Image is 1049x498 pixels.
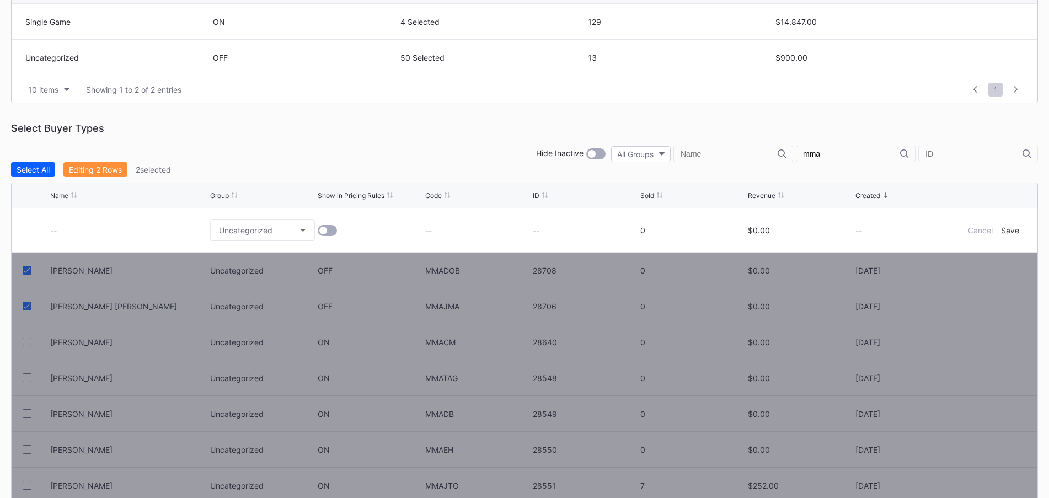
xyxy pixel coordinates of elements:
div: Sold [640,191,654,200]
div: OFF [213,53,398,62]
div: Showing 1 to 2 of 2 entries [86,85,181,94]
button: Editing 2 Rows [63,162,127,177]
div: ON [213,17,398,26]
div: Name [50,191,68,200]
div: -- [50,226,207,235]
div: -- [533,226,638,235]
div: Show in Pricing Rules [318,191,384,200]
div: Editing 2 Rows [69,165,122,174]
div: 13 [588,53,773,62]
div: $14,847.00 [775,17,960,26]
div: Cancel [968,226,993,235]
div: Created [855,191,880,200]
div: Code [425,191,442,200]
button: Select All [11,162,55,177]
div: ID [533,191,539,200]
div: $0.00 [748,226,853,235]
span: 1 [988,83,1003,97]
div: Uncategorized [25,53,210,62]
input: Name [681,149,778,158]
input: Code [803,149,900,158]
div: Revenue [748,191,775,200]
div: $900.00 [775,53,960,62]
button: All Groups [611,146,671,162]
div: 0 [640,226,745,235]
div: Hide Inactive [536,148,584,159]
div: Uncategorized [219,226,272,235]
div: Save [1001,226,1019,235]
div: Select All [17,165,50,174]
div: Single Game [25,17,210,26]
div: Group [210,191,229,200]
div: All Groups [617,149,654,159]
div: Select Buyer Types [11,120,1038,137]
div: 2 selected [136,165,171,174]
div: -- [855,226,960,235]
div: 129 [588,17,773,26]
input: ID [925,149,1023,158]
div: -- [425,226,530,235]
div: 50 Selected [400,53,585,62]
button: 10 items [23,82,75,97]
button: Uncategorized [210,219,315,241]
div: 10 items [28,85,58,94]
div: 4 Selected [400,17,585,26]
